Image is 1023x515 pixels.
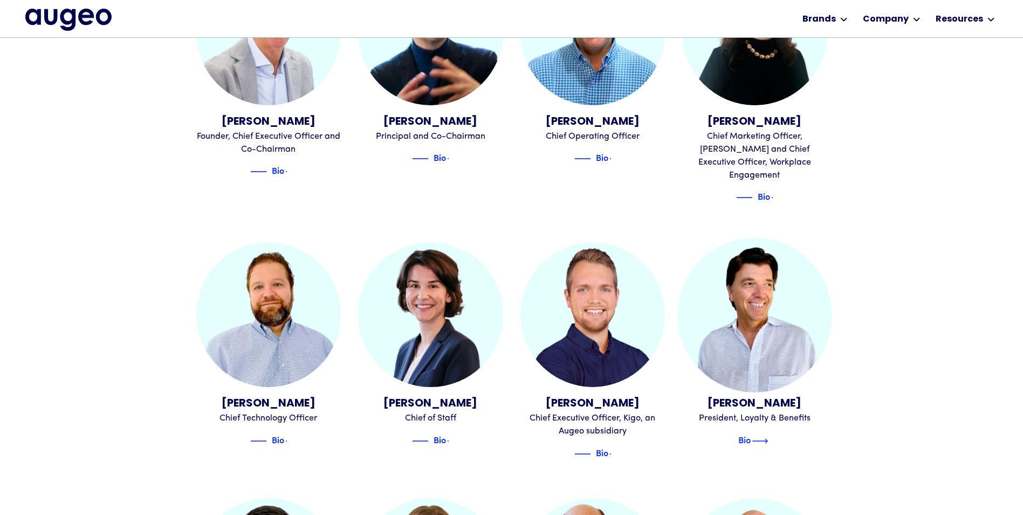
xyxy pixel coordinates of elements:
[358,130,503,143] div: Principal and Co-Chairman
[596,151,608,164] div: Bio
[196,114,341,130] div: [PERSON_NAME]
[609,152,626,165] img: Blue text arrow
[285,435,301,448] img: Blue text arrow
[682,114,827,130] div: [PERSON_NAME]
[520,114,665,130] div: [PERSON_NAME]
[272,433,284,446] div: Bio
[285,165,301,178] img: Blue text arrow
[771,191,787,204] img: Blue text arrow
[358,412,503,425] div: Chief of Staff
[682,412,827,425] div: President, Loyalty & Benefits
[936,13,983,26] div: Resources
[25,9,112,30] img: Augeo's full logo in midnight blue.
[447,435,463,448] img: Blue text arrow
[752,435,768,448] img: Blue text arrow
[596,446,608,459] div: Bio
[574,448,591,460] img: Blue decorative line
[447,152,463,165] img: Blue text arrow
[520,412,665,438] div: Chief Executive Officer, Kigo, an Augeo subsidiary
[196,396,341,412] div: [PERSON_NAME]
[434,433,446,446] div: Bio
[358,114,503,130] div: [PERSON_NAME]
[196,242,341,388] img: Boris Kopilenko
[250,165,266,178] img: Blue decorative line
[196,130,341,156] div: Founder, Chief Executive Officer and Co-Chairman
[758,189,770,202] div: Bio
[196,242,341,447] a: Boris Kopilenko[PERSON_NAME]Chief Technology OfficerBlue decorative lineBioBlue text arrow
[196,412,341,425] div: Chief Technology Officer
[520,242,665,388] img: Peter Schultze
[250,435,266,448] img: Blue decorative line
[682,396,827,412] div: [PERSON_NAME]
[412,152,428,165] img: Blue decorative line
[412,435,428,448] img: Blue decorative line
[802,13,836,26] div: Brands
[682,130,827,182] div: Chief Marketing Officer, [PERSON_NAME] and Chief Executive Officer, Workplace Engagement
[677,238,832,392] img: Tim Miller
[520,396,665,412] div: [PERSON_NAME]
[736,191,752,204] img: Blue decorative line
[574,152,591,165] img: Blue decorative line
[434,151,446,164] div: Bio
[358,396,503,412] div: [PERSON_NAME]
[738,433,751,446] div: Bio
[682,242,827,447] a: Tim Miller[PERSON_NAME]President, Loyalty & BenefitsBlue decorative lineBioBlue text arrow
[609,448,626,460] img: Blue text arrow
[520,242,665,460] a: Peter Schultze[PERSON_NAME]Chief Executive Officer, Kigo, an Augeo subsidiaryBlue decorative line...
[520,130,665,143] div: Chief Operating Officer
[272,164,284,177] div: Bio
[863,13,909,26] div: Company
[358,242,503,388] img: Madeline McCloughan
[358,242,503,447] a: Madeline McCloughan[PERSON_NAME]Chief of StaffBlue decorative lineBioBlue text arrow
[25,9,112,30] a: home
